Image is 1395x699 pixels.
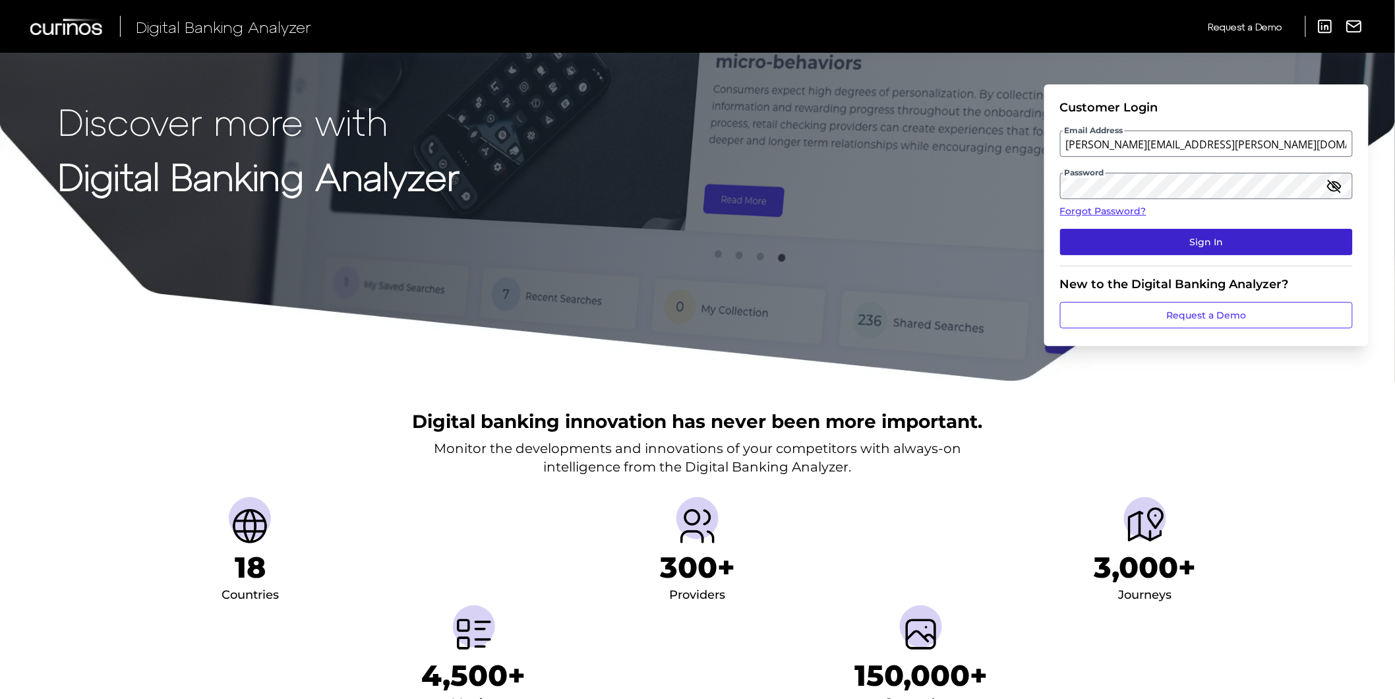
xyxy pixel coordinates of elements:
[422,658,526,693] h1: 4,500+
[1208,16,1282,38] a: Request a Demo
[235,550,266,585] h1: 18
[413,409,983,434] h2: Digital banking innovation has never been more important.
[1063,125,1125,136] span: Email Address
[1118,585,1172,606] div: Journeys
[58,154,460,198] strong: Digital Banking Analyzer
[854,658,988,693] h1: 150,000+
[222,585,279,606] div: Countries
[229,505,271,547] img: Countries
[676,505,719,547] img: Providers
[1060,100,1353,115] div: Customer Login
[660,550,735,585] h1: 300+
[1094,550,1196,585] h1: 3,000+
[1060,277,1353,291] div: New to the Digital Banking Analyzer?
[1060,204,1353,218] a: Forgot Password?
[900,613,942,655] img: Screenshots
[1060,302,1353,328] a: Request a Demo
[453,613,495,655] img: Metrics
[30,18,104,35] img: Curinos
[136,17,311,36] span: Digital Banking Analyzer
[58,100,460,142] p: Discover more with
[1124,505,1166,547] img: Journeys
[1060,229,1353,255] button: Sign In
[1208,21,1282,32] span: Request a Demo
[1063,167,1106,178] span: Password
[670,585,726,606] div: Providers
[434,439,961,476] p: Monitor the developments and innovations of your competitors with always-on intelligence from the...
